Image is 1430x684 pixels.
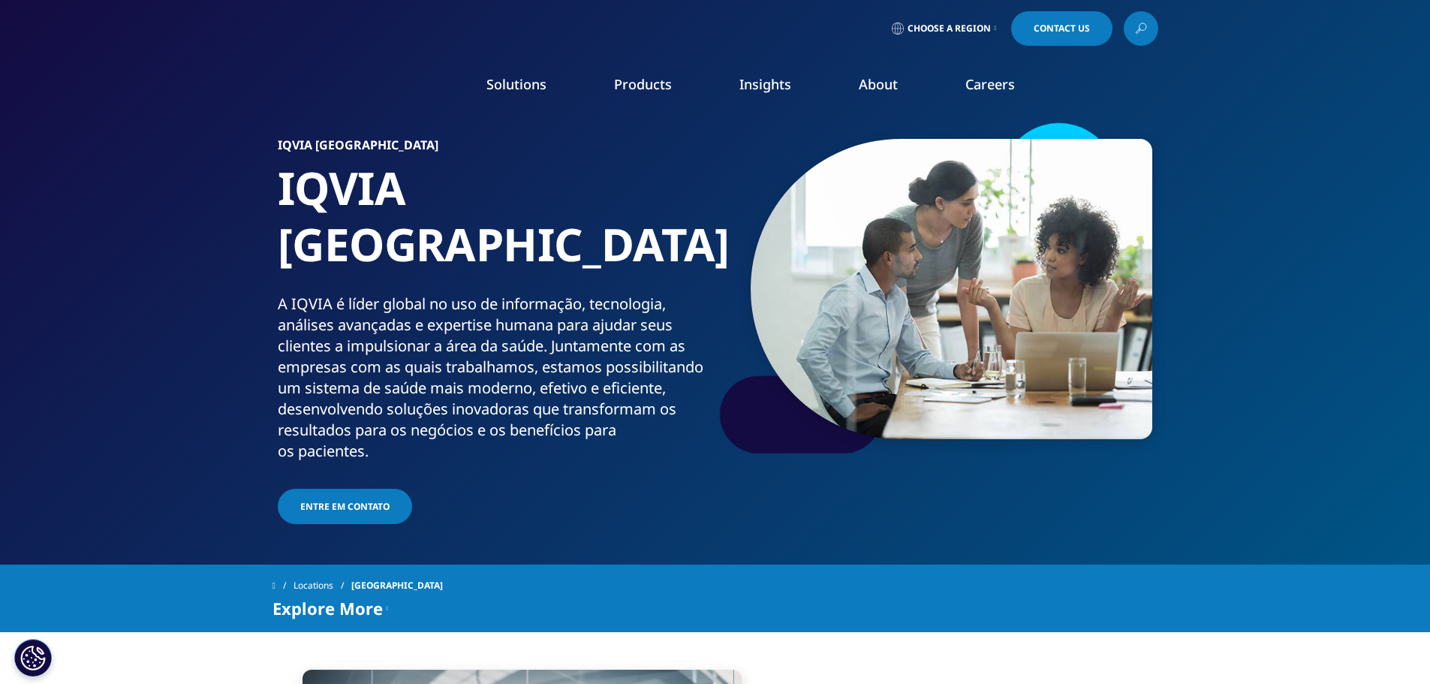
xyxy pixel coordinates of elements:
nav: Primary [399,53,1158,123]
a: Products [614,75,672,93]
a: Insights [739,75,791,93]
span: [GEOGRAPHIC_DATA] [351,572,443,599]
a: Contact Us [1011,11,1112,46]
a: About [859,75,898,93]
span: Contact Us [1034,24,1090,33]
a: Careers [965,75,1015,93]
span: Explore More [272,599,383,617]
button: Definições de cookies [14,639,52,676]
span: Entre em contato [300,500,390,513]
img: 106_small-group-discussion.jpg [751,139,1152,439]
span: Choose a Region [908,23,991,35]
a: Solutions [486,75,546,93]
h1: IQVIA [GEOGRAPHIC_DATA] [278,160,709,294]
a: Entre em contato [278,489,412,524]
a: Locations [294,572,351,599]
h6: IQVIA [GEOGRAPHIC_DATA] [278,139,709,160]
div: A IQVIA é líder global no uso de informação, tecnologia, análises avançadas e expertise humana pa... [278,294,709,462]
